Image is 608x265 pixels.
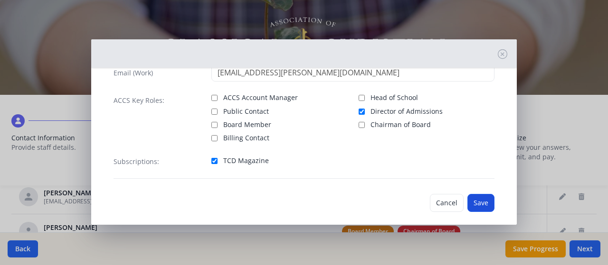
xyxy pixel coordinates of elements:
button: Cancel [430,194,464,212]
input: contact@site.com [211,64,495,82]
input: Head of School [359,95,365,101]
span: Billing Contact [223,133,269,143]
span: ACCS Account Manager [223,93,298,102]
button: Save [467,194,494,212]
input: Director of Admissions [359,109,365,115]
input: Public Contact [211,109,218,115]
input: Billing Contact [211,135,218,141]
span: Head of School [370,93,418,102]
label: Email (Work) [114,68,153,78]
span: TCD Magazine [223,156,269,165]
label: ACCS Key Roles: [114,96,164,105]
span: Director of Admissions [370,107,443,116]
label: Subscriptions: [114,157,159,166]
span: Chairman of Board [370,120,431,129]
span: Board Member [223,120,271,129]
input: ACCS Account Manager [211,95,218,101]
input: Chairman of Board [359,122,365,128]
span: Public Contact [223,107,269,116]
input: TCD Magazine [211,158,218,164]
input: Board Member [211,122,218,128]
